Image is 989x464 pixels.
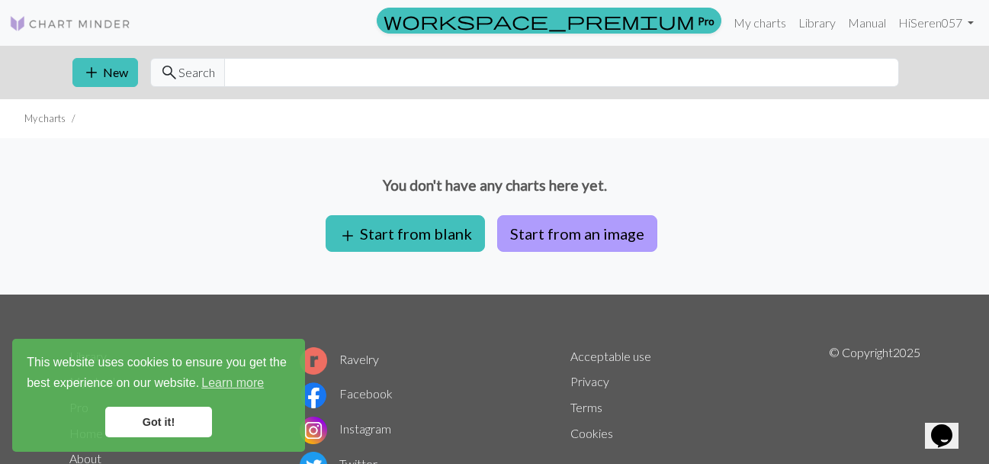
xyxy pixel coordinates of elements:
[27,353,291,395] span: This website uses cookies to ensure you get the best experience on our website.
[491,224,663,239] a: Start from an image
[160,62,178,83] span: search
[384,10,695,31] span: workspace_premium
[339,225,357,246] span: add
[199,372,266,395] a: learn more about cookies
[300,352,379,366] a: Ravelry
[497,215,657,252] button: Start from an image
[892,8,980,38] a: HiSeren057
[82,62,101,83] span: add
[12,339,305,452] div: cookieconsent
[24,111,66,126] li: My charts
[105,407,212,437] a: dismiss cookie message
[570,374,609,388] a: Privacy
[300,417,327,444] img: Instagram logo
[326,215,485,252] button: Start from blank
[300,347,327,375] img: Ravelry logo
[570,349,651,363] a: Acceptable use
[377,8,721,34] a: Pro
[792,8,842,38] a: Library
[300,386,393,401] a: Facebook
[570,400,602,414] a: Terms
[72,58,138,87] button: New
[178,63,215,82] span: Search
[9,14,131,33] img: Logo
[925,403,974,449] iframe: chat widget
[842,8,892,38] a: Manual
[727,8,792,38] a: My charts
[300,421,391,436] a: Instagram
[570,426,613,440] a: Cookies
[300,382,327,409] img: Facebook logo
